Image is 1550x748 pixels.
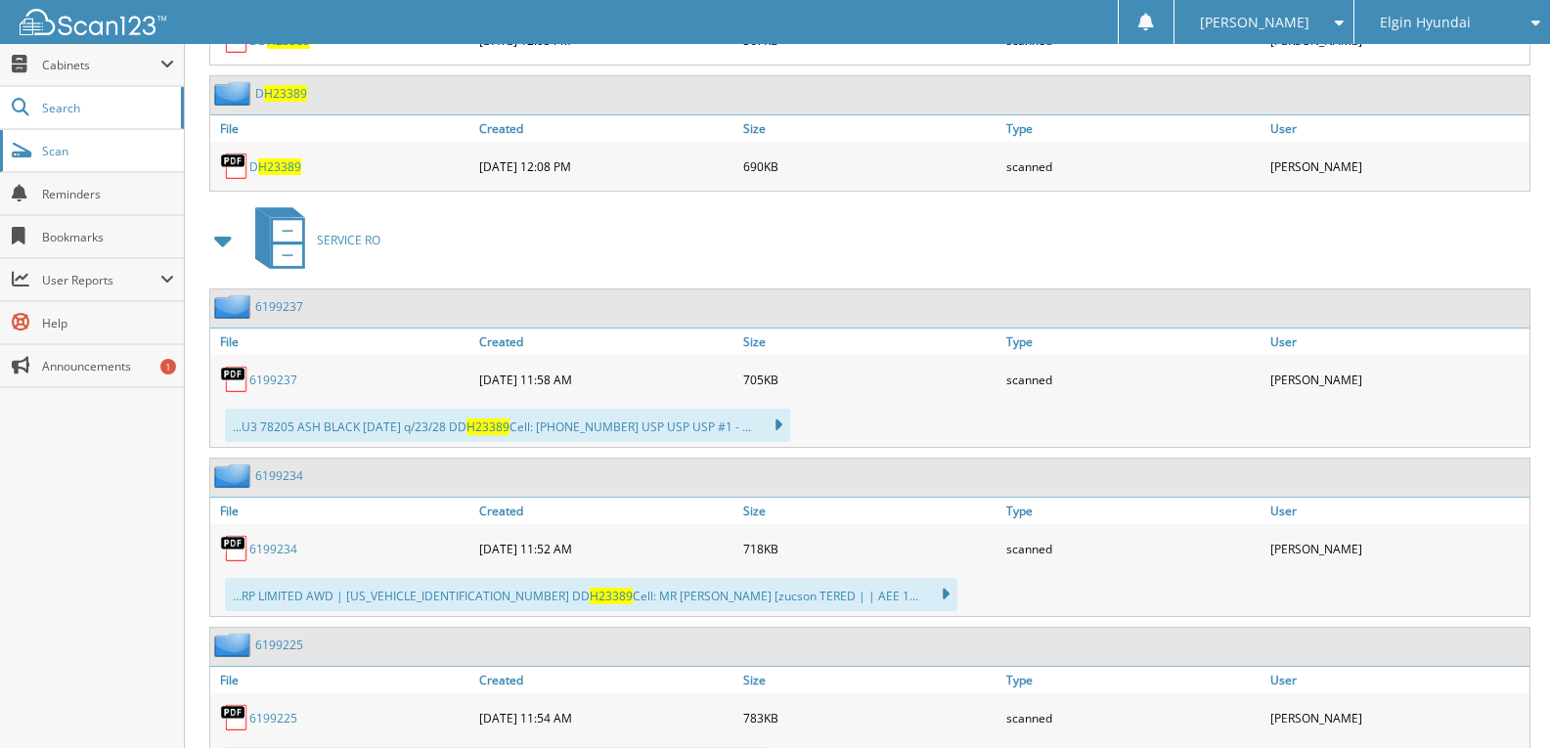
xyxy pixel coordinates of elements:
[20,9,166,35] img: scan123-logo-white.svg
[1265,147,1529,186] div: [PERSON_NAME]
[214,633,255,657] img: folder2.png
[1200,17,1309,28] span: [PERSON_NAME]
[1001,667,1265,693] a: Type
[738,498,1002,524] a: Size
[220,365,249,394] img: PDF.png
[255,298,303,315] a: 6199237
[474,329,738,355] a: Created
[1001,147,1265,186] div: scanned
[160,359,176,374] div: 1
[220,703,249,732] img: PDF.png
[42,229,174,245] span: Bookmarks
[474,667,738,693] a: Created
[1001,360,1265,399] div: scanned
[214,463,255,488] img: folder2.png
[255,467,303,484] a: 6199234
[474,147,738,186] div: [DATE] 12:08 PM
[474,115,738,142] a: Created
[738,667,1002,693] a: Size
[466,418,509,435] span: H23389
[1265,529,1529,568] div: [PERSON_NAME]
[590,588,633,604] span: H23389
[1001,329,1265,355] a: Type
[225,578,957,611] div: ...RP LIMITED AWD | [US_VEHICLE_IDENTIFICATION_NUMBER] DD Cell: MR [PERSON_NAME] [zucson TERED | ...
[474,529,738,568] div: [DATE] 11:52 AM
[249,158,301,175] a: DH23389
[264,85,307,102] span: H23389
[210,667,474,693] a: File
[1265,698,1529,737] div: [PERSON_NAME]
[258,158,301,175] span: H23389
[249,541,297,557] a: 6199234
[738,147,1002,186] div: 690KB
[42,143,174,159] span: Scan
[214,81,255,106] img: folder2.png
[1380,17,1471,28] span: Elgin Hyundai
[1001,698,1265,737] div: scanned
[1265,667,1529,693] a: User
[42,100,171,116] span: Search
[249,710,297,726] a: 6199225
[244,201,380,279] a: SERVICE RO
[738,698,1002,737] div: 783KB
[210,498,474,524] a: File
[249,372,297,388] a: 6199237
[1265,360,1529,399] div: [PERSON_NAME]
[474,360,738,399] div: [DATE] 11:58 AM
[42,358,174,374] span: Announcements
[738,115,1002,142] a: Size
[255,85,307,102] a: DH23389
[42,315,174,331] span: Help
[1001,115,1265,142] a: Type
[210,115,474,142] a: File
[42,57,160,73] span: Cabinets
[1265,329,1529,355] a: User
[1265,498,1529,524] a: User
[42,186,174,202] span: Reminders
[210,329,474,355] a: File
[220,534,249,563] img: PDF.png
[214,294,255,319] img: folder2.png
[42,272,160,288] span: User Reports
[1265,115,1529,142] a: User
[225,409,790,442] div: ...U3 78205 ASH BLACK [DATE] q/23/28 DD Cell: [PHONE_NUMBER] USP USP USP #1 - ...
[220,152,249,181] img: PDF.png
[738,329,1002,355] a: Size
[1001,529,1265,568] div: scanned
[738,529,1002,568] div: 718KB
[738,360,1002,399] div: 705KB
[317,232,380,248] span: SERVICE RO
[474,698,738,737] div: [DATE] 11:54 AM
[255,637,303,653] a: 6199225
[474,498,738,524] a: Created
[1001,498,1265,524] a: Type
